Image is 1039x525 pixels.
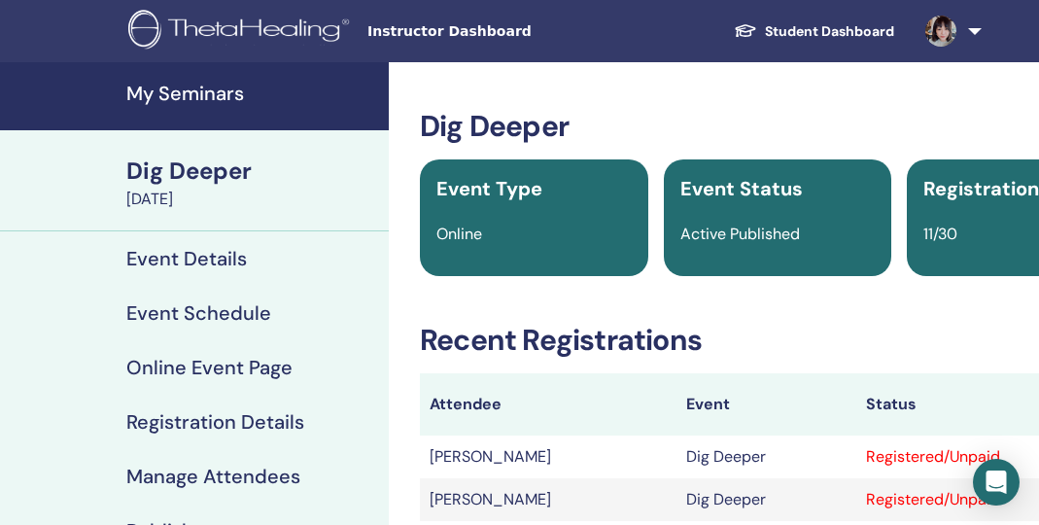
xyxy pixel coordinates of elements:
[923,224,957,244] span: 11/30
[126,356,293,379] h4: Online Event Page
[420,373,676,436] th: Attendee
[126,301,271,325] h4: Event Schedule
[436,176,542,201] span: Event Type
[676,478,856,521] td: Dig Deeper
[718,14,910,50] a: Student Dashboard
[126,465,300,488] h4: Manage Attendees
[126,155,377,188] div: Dig Deeper
[680,224,800,244] span: Active Published
[676,373,856,436] th: Event
[420,436,676,478] td: [PERSON_NAME]
[925,16,956,47] img: default.jpg
[734,22,757,39] img: graduation-cap-white.svg
[420,478,676,521] td: [PERSON_NAME]
[367,21,659,42] span: Instructor Dashboard
[680,176,803,201] span: Event Status
[115,155,389,211] a: Dig Deeper[DATE]
[436,224,482,244] span: Online
[126,82,377,105] h4: My Seminars
[126,410,304,434] h4: Registration Details
[126,247,247,270] h4: Event Details
[128,10,356,53] img: logo.png
[973,459,1020,506] div: Open Intercom Messenger
[126,188,377,211] div: [DATE]
[676,436,856,478] td: Dig Deeper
